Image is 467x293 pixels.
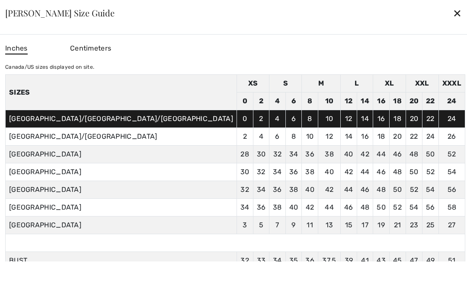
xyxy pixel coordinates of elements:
td: [GEOGRAPHIC_DATA] [5,181,237,199]
span: 51 [448,256,456,264]
td: 46 [357,181,373,199]
td: 52 [422,163,439,181]
td: 52 [406,181,422,199]
td: 46 [373,163,390,181]
td: 42 [318,181,340,199]
td: 25 [422,217,439,234]
span: 33 [257,256,266,264]
td: 21 [389,217,406,234]
td: 20 [406,92,422,110]
td: 4 [253,128,269,146]
span: Centimeters [70,44,111,52]
td: 14 [357,92,373,110]
td: 48 [406,146,422,163]
td: 14 [357,110,373,128]
td: 50 [422,146,439,163]
span: 34 [273,256,282,264]
td: 16 [373,92,390,110]
div: [PERSON_NAME] Size Guide [5,9,115,17]
td: 22 [406,128,422,146]
td: 6 [285,110,302,128]
td: 5 [253,217,269,234]
td: 24 [438,110,465,128]
td: 12 [341,92,357,110]
td: 19 [373,217,390,234]
td: 48 [389,163,406,181]
td: 2 [237,128,253,146]
td: 15 [341,217,357,234]
td: 36 [253,199,269,217]
td: 50 [389,181,406,199]
td: 44 [341,181,357,199]
td: 12 [318,128,340,146]
td: 23 [406,217,422,234]
td: 13 [318,217,340,234]
td: 44 [357,163,373,181]
td: [GEOGRAPHIC_DATA]/[GEOGRAPHIC_DATA]/[GEOGRAPHIC_DATA] [5,110,237,128]
td: 18 [389,92,406,110]
td: 2 [253,110,269,128]
td: 38 [269,199,286,217]
td: 46 [389,146,406,163]
td: 36 [302,146,318,163]
td: 22 [422,110,439,128]
td: 0 [237,92,253,110]
td: 42 [357,146,373,163]
td: 40 [285,199,302,217]
span: 41 [361,256,369,264]
td: 46 [341,199,357,217]
td: 6 [269,128,286,146]
div: Canada/US sizes displayed on site. [5,63,465,71]
td: 30 [253,146,269,163]
td: M [302,75,341,92]
td: 8 [285,128,302,146]
td: 36 [269,181,286,199]
span: 37.5 [322,256,336,264]
td: 4 [269,92,286,110]
td: 34 [237,199,253,217]
td: 26 [438,128,465,146]
td: 10 [302,128,318,146]
td: 18 [389,110,406,128]
span: 36 [305,256,314,264]
td: 38 [318,146,340,163]
td: 10 [318,110,340,128]
td: 17 [357,217,373,234]
td: 18 [373,128,390,146]
td: 2 [253,92,269,110]
td: [GEOGRAPHIC_DATA] [5,217,237,234]
td: 40 [341,146,357,163]
td: 20 [406,110,422,128]
td: 24 [438,92,465,110]
td: [GEOGRAPHIC_DATA] [5,199,237,217]
td: BUST [5,252,237,270]
td: 22 [422,92,439,110]
div: ✕ [453,4,462,22]
td: 34 [285,146,302,163]
td: 7 [269,217,286,234]
td: 56 [438,181,465,199]
td: 0 [237,110,253,128]
td: 42 [341,163,357,181]
span: 39 [345,256,353,264]
td: 30 [237,163,253,181]
td: 16 [357,128,373,146]
td: 40 [302,181,318,199]
td: [GEOGRAPHIC_DATA] [5,163,237,181]
td: [GEOGRAPHIC_DATA]/[GEOGRAPHIC_DATA] [5,128,237,146]
td: 38 [302,163,318,181]
td: 4 [269,110,286,128]
span: 35 [289,256,298,264]
td: 50 [406,163,422,181]
td: XXL [406,75,438,92]
span: 32 [240,256,249,264]
td: 58 [438,199,465,217]
td: 32 [253,163,269,181]
td: 16 [373,110,390,128]
td: [GEOGRAPHIC_DATA] [5,146,237,163]
td: 36 [285,163,302,181]
td: 9 [285,217,302,234]
td: 34 [269,163,286,181]
span: 47 [410,256,418,264]
td: 54 [406,199,422,217]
